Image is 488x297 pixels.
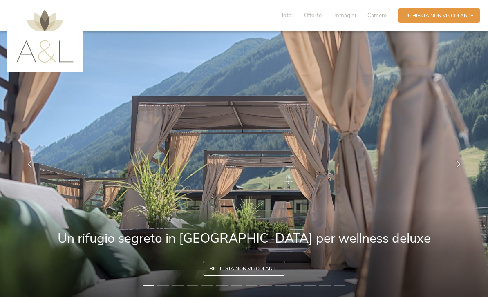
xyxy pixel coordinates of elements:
span: Hotel [279,11,293,19]
span: Offerte [304,11,322,19]
img: AMONTI & LUNARIS Wellnessresort [16,10,74,63]
span: Immagini [333,11,356,19]
span: Camere [367,11,387,19]
span: Richiesta non vincolante [210,265,278,272]
span: Richiesta non vincolante [405,12,473,19]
